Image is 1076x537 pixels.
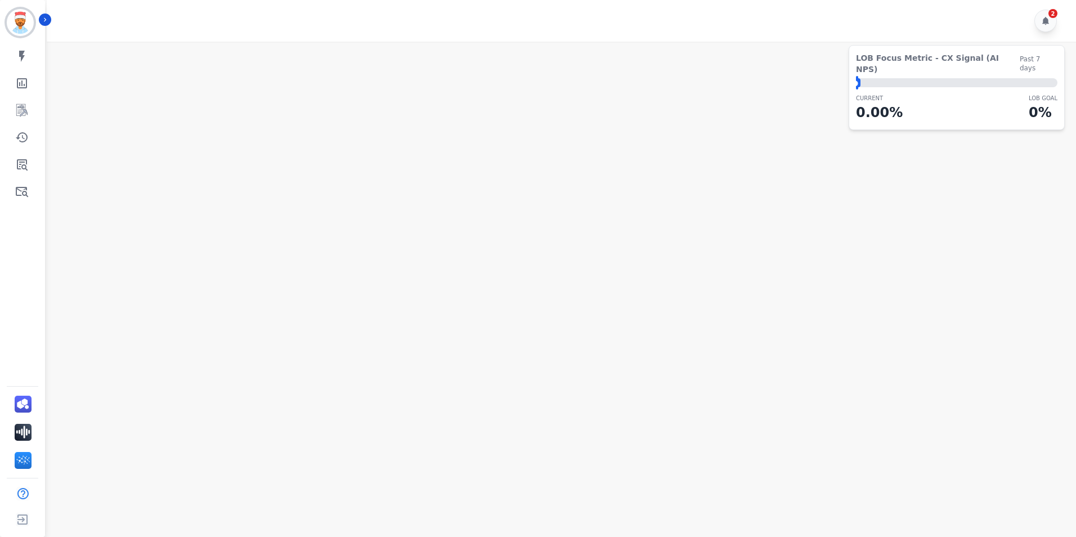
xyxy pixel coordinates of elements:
[856,94,903,102] p: CURRENT
[1029,94,1057,102] p: LOB Goal
[1020,55,1057,73] span: Past 7 days
[856,78,860,87] div: ⬤
[856,102,903,123] p: 0.00 %
[856,52,1020,75] span: LOB Focus Metric - CX Signal (AI NPS)
[1048,9,1057,18] div: 2
[7,9,34,36] img: Bordered avatar
[1029,102,1057,123] p: 0 %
